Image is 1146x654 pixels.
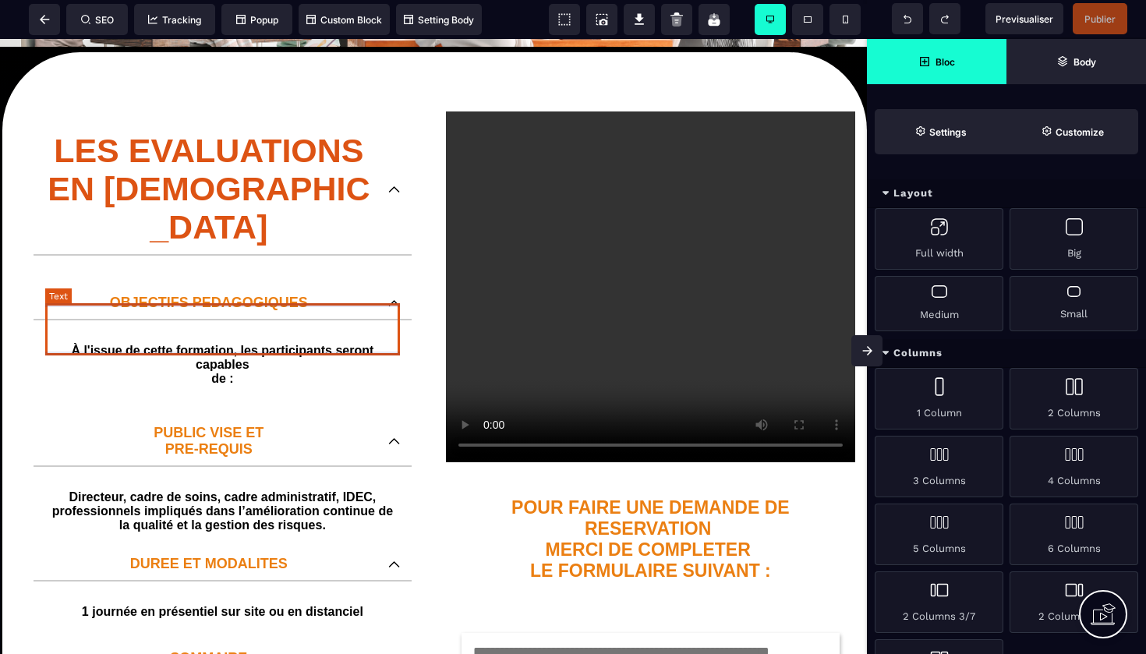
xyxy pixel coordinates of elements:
p: OBJECTIFS PEDAGOGIQUES [45,256,373,272]
span: Setting Body [404,14,474,26]
p: PUBLIC VISE ET PRE-REQUIS [45,386,373,419]
span: Custom Block [306,14,382,26]
div: Layout [867,179,1146,208]
span: Publier [1084,13,1116,25]
span: Open Blocks [867,39,1006,84]
span: Settings [875,109,1006,154]
text: Directeur, cadre de soins, cadre administratif, IDEC, professionnels impliqués dans l’amélioratio... [45,447,400,497]
span: Screenshot [586,4,617,35]
span: Previsualiser [996,13,1053,25]
p: DUREE ET MODALITES [45,517,373,533]
div: 2 Columns 7/3 [1010,571,1138,633]
span: Popup [236,14,278,26]
text: À l'issue de cette formation, les participants seront capables de : [45,301,400,365]
div: 3 Columns [875,436,1003,497]
div: Columns [867,339,1146,368]
b: POUR FAIRE UNE DEMANDE DE RESERVATION MERCI DE COMPLETER LE FORMULAIRE SUIVANT : [511,458,794,542]
div: Big [1010,208,1138,270]
p: SOMMAIRE [45,611,373,627]
span: Tracking [148,14,201,26]
div: 1 Column [875,368,1003,430]
div: 6 Columns [1010,504,1138,565]
span: Preview [985,3,1063,34]
p: LES EVALUATIONS EN [DEMOGRAPHIC_DATA] [45,93,373,207]
strong: Settings [929,126,967,138]
div: Small [1010,276,1138,331]
text: 1 journée en présentiel sur site ou en distanciel [37,562,408,584]
span: View components [549,4,580,35]
div: 2 Columns 3/7 [875,571,1003,633]
div: 2 Columns [1010,368,1138,430]
span: SEO [81,14,114,26]
span: Open Style Manager [1006,109,1138,154]
strong: Body [1073,56,1096,68]
span: Open Layer Manager [1006,39,1146,84]
div: 4 Columns [1010,436,1138,497]
div: Full width [875,208,1003,270]
strong: Customize [1056,126,1104,138]
div: 5 Columns [875,504,1003,565]
strong: Bloc [936,56,955,68]
div: Medium [875,276,1003,331]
